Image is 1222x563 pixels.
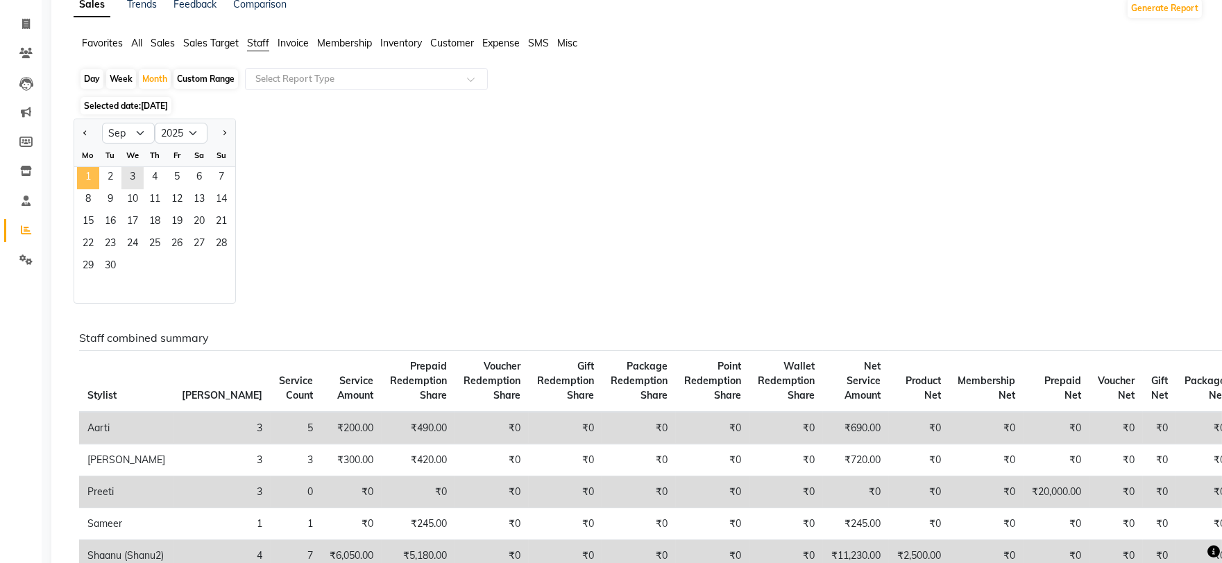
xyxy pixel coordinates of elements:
[321,476,382,508] td: ₹0
[102,123,155,144] select: Select month
[210,189,232,211] span: 14
[77,256,99,278] span: 29
[139,69,171,89] div: Month
[166,234,188,256] div: Friday, September 26, 2025
[121,167,144,189] span: 3
[144,211,166,234] div: Thursday, September 18, 2025
[79,508,173,540] td: Sameer
[166,144,188,166] div: Fr
[676,508,749,540] td: ₹0
[823,412,889,444] td: ₹690.00
[121,211,144,234] div: Wednesday, September 17, 2025
[845,360,881,401] span: Net Service Amount
[889,508,949,540] td: ₹0
[684,360,741,401] span: Point Redemption Share
[141,101,168,111] span: [DATE]
[482,37,520,49] span: Expense
[1024,476,1089,508] td: ₹20,000.00
[271,508,321,540] td: 1
[1143,444,1176,476] td: ₹0
[337,374,373,401] span: Service Amount
[390,360,447,401] span: Prepaid Redemption Share
[99,234,121,256] div: Tuesday, September 23, 2025
[455,476,529,508] td: ₹0
[79,444,173,476] td: [PERSON_NAME]
[79,331,1192,345] h6: Staff combined summary
[99,211,121,234] span: 16
[889,412,949,444] td: ₹0
[380,37,422,49] span: Inventory
[99,167,121,189] div: Tuesday, September 2, 2025
[1089,508,1143,540] td: ₹0
[382,508,455,540] td: ₹245.00
[80,69,103,89] div: Day
[1044,374,1081,401] span: Prepaid Net
[166,234,188,256] span: 26
[602,476,676,508] td: ₹0
[188,189,210,211] div: Saturday, September 13, 2025
[166,167,188,189] div: Friday, September 5, 2025
[1143,476,1176,508] td: ₹0
[166,189,188,211] div: Friday, September 12, 2025
[188,167,210,189] div: Saturday, September 6, 2025
[82,37,123,49] span: Favorites
[77,167,99,189] span: 1
[121,189,144,211] div: Wednesday, September 10, 2025
[144,234,166,256] div: Thursday, September 25, 2025
[676,412,749,444] td: ₹0
[278,37,309,49] span: Invoice
[166,189,188,211] span: 12
[1024,412,1089,444] td: ₹0
[87,389,117,401] span: Stylist
[144,144,166,166] div: Th
[1143,508,1176,540] td: ₹0
[455,508,529,540] td: ₹0
[749,476,823,508] td: ₹0
[210,167,232,189] div: Sunday, September 7, 2025
[210,234,232,256] span: 28
[144,189,166,211] span: 11
[823,476,889,508] td: ₹0
[188,211,210,234] div: Saturday, September 20, 2025
[99,256,121,278] span: 30
[823,508,889,540] td: ₹245.00
[77,234,99,256] span: 22
[121,211,144,234] span: 17
[166,211,188,234] span: 19
[749,412,823,444] td: ₹0
[676,444,749,476] td: ₹0
[271,412,321,444] td: 5
[464,360,520,401] span: Voucher Redemption Share
[889,444,949,476] td: ₹0
[1024,508,1089,540] td: ₹0
[99,256,121,278] div: Tuesday, September 30, 2025
[557,37,577,49] span: Misc
[1089,476,1143,508] td: ₹0
[823,444,889,476] td: ₹720.00
[77,189,99,211] span: 8
[99,144,121,166] div: Tu
[676,476,749,508] td: ₹0
[321,508,382,540] td: ₹0
[155,123,207,144] select: Select year
[1098,374,1135,401] span: Voucher Net
[121,144,144,166] div: We
[77,189,99,211] div: Monday, September 8, 2025
[210,167,232,189] span: 7
[99,167,121,189] span: 2
[121,189,144,211] span: 10
[455,444,529,476] td: ₹0
[183,37,239,49] span: Sales Target
[210,144,232,166] div: Su
[210,211,232,234] div: Sunday, September 21, 2025
[106,69,136,89] div: Week
[602,412,676,444] td: ₹0
[602,444,676,476] td: ₹0
[321,412,382,444] td: ₹200.00
[210,189,232,211] div: Sunday, September 14, 2025
[144,234,166,256] span: 25
[949,412,1024,444] td: ₹0
[317,37,372,49] span: Membership
[77,211,99,234] span: 15
[537,360,594,401] span: Gift Redemption Share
